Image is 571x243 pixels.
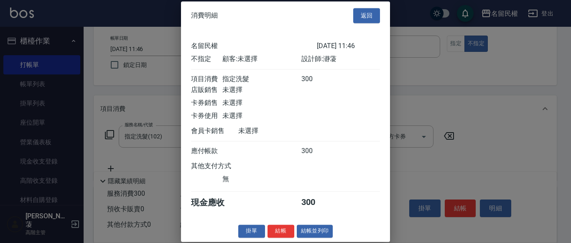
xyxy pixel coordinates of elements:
[297,225,333,238] button: 結帳並列印
[222,55,301,64] div: 顧客: 未選擇
[301,55,380,64] div: 設計師: 瀞蓤
[191,162,254,171] div: 其他支付方式
[191,75,222,84] div: 項目消費
[222,75,301,84] div: 指定洗髮
[191,11,218,20] span: 消費明細
[317,42,380,51] div: [DATE] 11:46
[191,197,238,208] div: 現金應收
[191,99,222,107] div: 卡券銷售
[222,99,301,107] div: 未選擇
[191,112,222,120] div: 卡券使用
[353,8,380,23] button: 返回
[191,127,238,136] div: 會員卡銷售
[191,147,222,156] div: 應付帳款
[301,147,333,156] div: 300
[238,127,317,136] div: 未選擇
[238,225,265,238] button: 掛單
[301,197,333,208] div: 300
[191,55,222,64] div: 不指定
[301,75,333,84] div: 300
[222,86,301,95] div: 未選擇
[222,112,301,120] div: 未選擇
[268,225,294,238] button: 結帳
[222,175,301,184] div: 無
[191,86,222,95] div: 店販銷售
[191,42,317,51] div: 名留民權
